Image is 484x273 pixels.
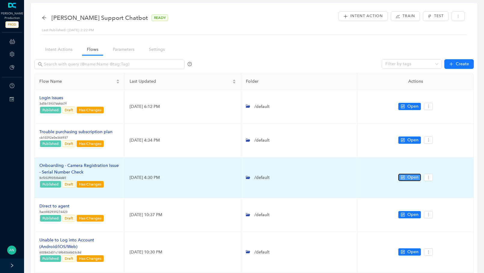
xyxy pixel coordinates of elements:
span: control [401,104,405,109]
span: Draft [65,182,73,186]
span: more [426,250,430,254]
span: plus [343,14,348,19]
span: Has Changes [79,182,101,186]
span: /default [253,104,270,109]
span: folder-open [246,250,250,254]
span: Draft [65,216,73,220]
a: Intent Actions [40,44,77,55]
th: Last Updated [125,73,241,90]
img: 3d3fead806d72f5101aad31573f6fbb8 [7,246,16,255]
span: more [426,138,430,142]
span: pie-chart [10,65,14,70]
a: Parameters [108,44,139,55]
span: Published [42,256,59,261]
span: Train [403,13,415,19]
div: Login issues [39,95,104,101]
span: control [401,138,405,142]
span: arrow-left [42,15,47,20]
div: Trouble purchasing subscription plan [39,129,112,135]
span: more [426,213,430,217]
p: cb10292e0e344937 [39,135,112,140]
th: Flow Name [35,73,125,90]
span: setting [10,52,14,57]
span: question-circle [10,83,14,88]
span: Published [42,216,59,220]
button: more [424,248,433,256]
span: READY [152,14,168,21]
span: folder-open [246,138,250,142]
span: Open [407,174,418,181]
span: Arlo Support Chatbot [51,13,148,23]
span: Open [407,103,418,110]
span: Has Changes [79,142,101,146]
p: 8cf202f9056b4d85 [39,176,120,180]
div: back [42,15,47,20]
span: control [401,175,405,179]
span: Open [407,137,418,143]
span: /default [253,250,270,255]
button: stock Train [391,11,420,21]
span: Has Changes [79,216,101,220]
span: Draft [65,142,73,146]
span: /default [253,212,270,217]
button: controlOpen [398,248,421,256]
div: Last Published: [DATE] 2:22 PM [42,27,466,33]
span: Published [42,108,59,112]
input: Search with query (@name:Name @tag:Tag) [44,61,176,68]
td: [DATE] 10:37 PM [125,198,241,232]
div: Unable to Log into Account (Android/iOS/Web) [39,237,120,250]
span: Test [434,13,444,19]
th: Actions [357,73,474,90]
span: Published [42,142,59,146]
span: plus [449,62,453,66]
span: Has Changes [79,256,101,261]
p: 3d5b15937bbf447f [39,101,104,106]
span: search [38,62,43,67]
span: Has Changes [79,108,101,112]
span: folder-open [246,175,250,179]
span: Intent Action [350,13,383,19]
span: more [456,14,460,18]
button: controlOpen [398,174,421,181]
span: more [426,175,430,179]
p: 600842d31c18f64064b03c8d [39,250,120,255]
button: more [424,136,433,144]
span: stock [396,14,400,19]
button: thunderboltTest [423,11,448,21]
td: [DATE] 4:34 PM [125,124,241,158]
td: [DATE] 10:30 PM [125,232,241,273]
div: Onboarding - Camera Registration Issue - Serial Number Check [39,162,120,176]
span: question-circle [188,62,192,66]
a: Flows [82,44,103,55]
button: controlOpen [398,211,421,218]
p: 5ac6882939274423 [39,210,104,214]
span: folder-open [246,213,250,217]
span: folder-open [246,104,250,108]
span: Last Updated [130,78,231,85]
button: plusIntent Action [338,11,388,21]
span: Flow Name [39,78,115,85]
button: more [424,103,433,110]
button: controlOpen [398,103,421,110]
span: /default [253,175,270,180]
span: Create [456,61,469,67]
span: thunderbolt [428,14,431,18]
span: /default [253,138,270,143]
button: plusCreate [444,59,474,69]
div: Direct to agent [39,203,104,210]
th: Folder [241,73,357,90]
span: PROD [5,21,19,28]
span: Draft [65,108,73,112]
td: [DATE] 4:30 PM [125,158,241,198]
span: more [426,104,430,109]
a: Settings [144,44,170,55]
td: [DATE] 6:12 PM [125,90,241,124]
span: Open [407,249,418,255]
span: Published [42,182,59,186]
button: controlOpen [398,136,421,144]
span: Open [407,211,418,218]
button: more [424,174,433,181]
span: Draft [65,256,73,261]
span: control [401,213,405,217]
span: control [401,250,405,254]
